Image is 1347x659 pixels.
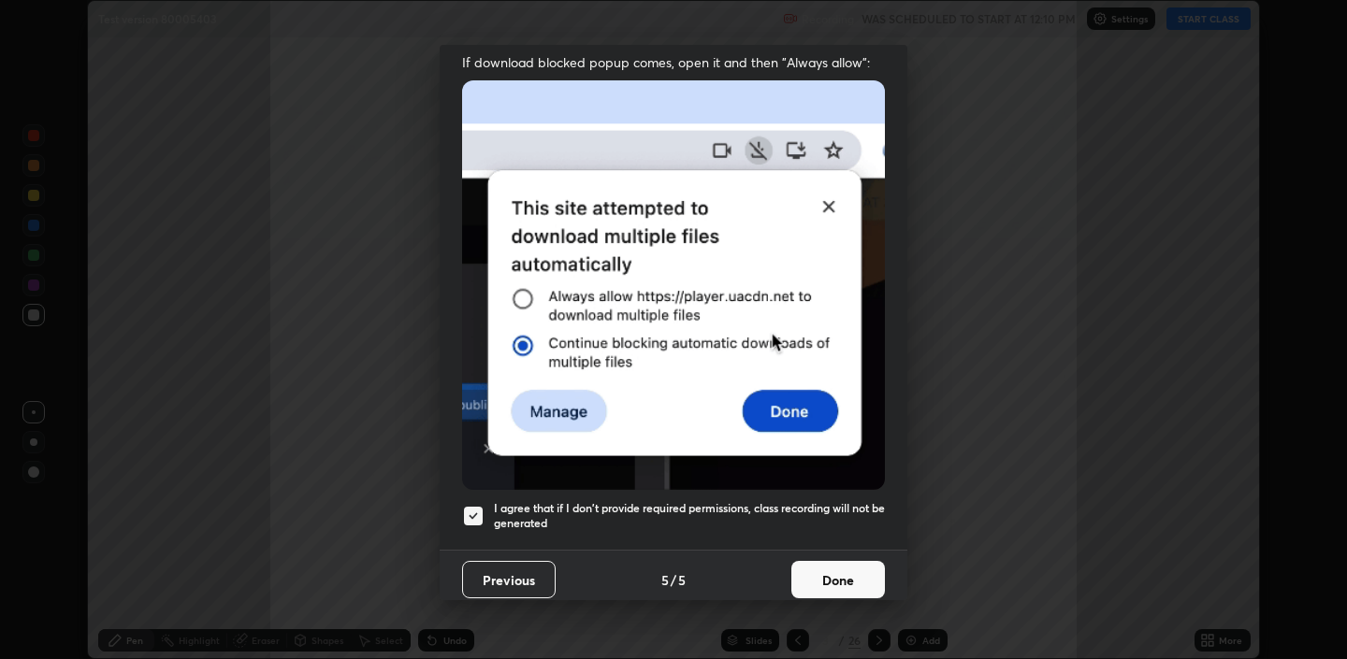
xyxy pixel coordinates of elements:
[791,561,885,598] button: Done
[661,570,669,590] h4: 5
[462,561,556,598] button: Previous
[462,80,885,489] img: downloads-permission-blocked.gif
[671,570,676,590] h4: /
[678,570,686,590] h4: 5
[494,501,885,530] h5: I agree that if I don't provide required permissions, class recording will not be generated
[462,53,885,71] span: If download blocked popup comes, open it and then "Always allow":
